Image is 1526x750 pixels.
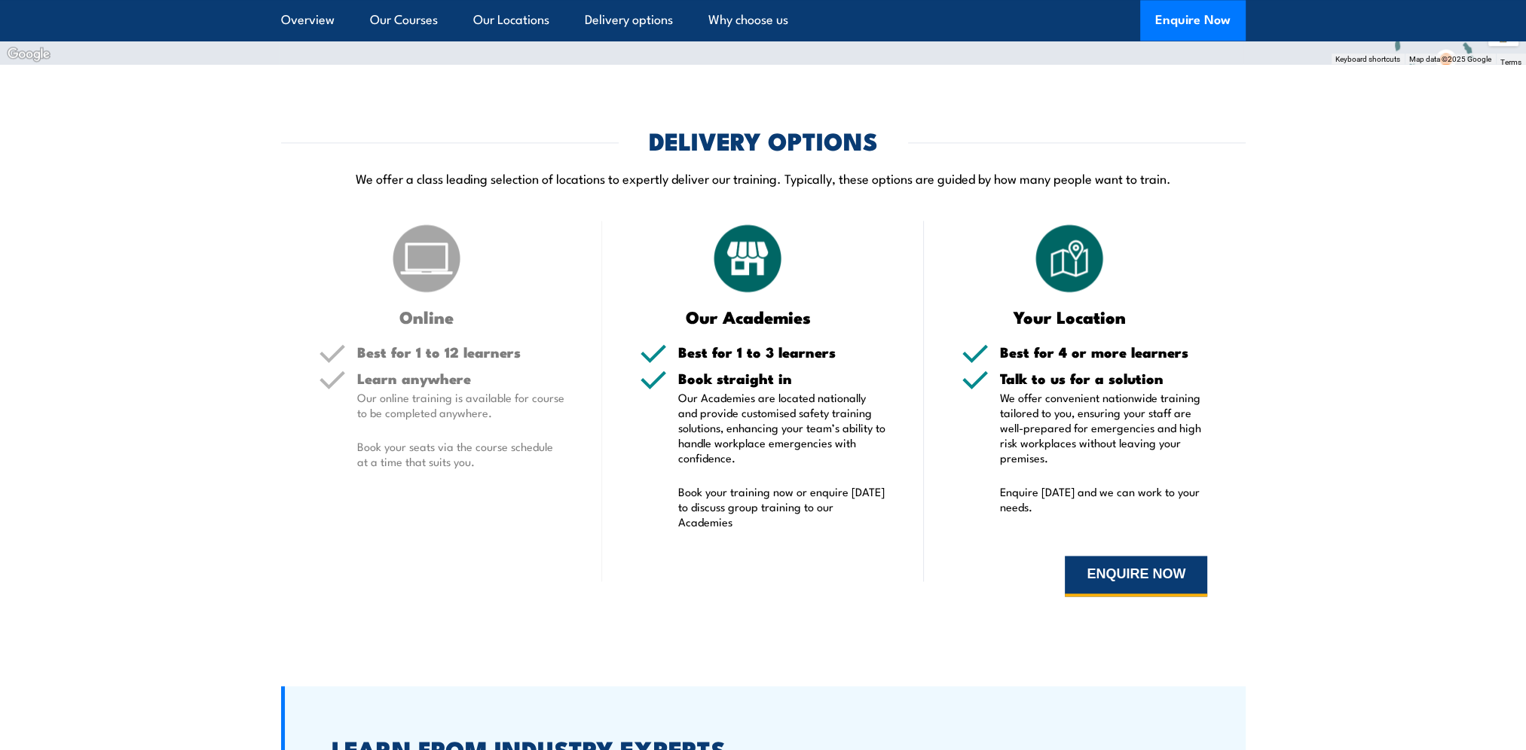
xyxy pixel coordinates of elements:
p: Book your seats via the course schedule at a time that suits you. [357,439,565,469]
p: We offer a class leading selection of locations to expertly deliver our training. Typically, thes... [281,169,1246,187]
button: ENQUIRE NOW [1065,556,1207,596]
h5: Book straight in [678,371,886,386]
p: Our online training is available for course to be completed anywhere. [357,390,565,420]
h3: Your Location [962,308,1178,325]
h5: Best for 4 or more learners [1000,345,1208,359]
a: Terms (opens in new tab) [1500,58,1521,66]
h3: Our Academies [640,308,856,325]
h5: Best for 1 to 3 learners [678,345,886,359]
h5: Best for 1 to 12 learners [357,345,565,359]
h3: Online [319,308,535,325]
h2: DELIVERY OPTIONS [649,130,878,151]
h5: Learn anywhere [357,371,565,386]
h5: Talk to us for a solution [1000,371,1208,386]
p: We offer convenient nationwide training tailored to you, ensuring your staff are well-prepared fo... [1000,390,1208,465]
a: Open this area in Google Maps (opens a new window) [4,44,54,64]
p: Enquire [DATE] and we can work to your needs. [1000,484,1208,514]
p: Our Academies are located nationally and provide customised safety training solutions, enhancing ... [678,390,886,465]
button: Keyboard shortcuts [1335,54,1400,65]
p: Book your training now or enquire [DATE] to discuss group training to our Academies [678,484,886,529]
span: Map data ©2025 Google [1409,55,1491,63]
img: Google [4,44,54,64]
